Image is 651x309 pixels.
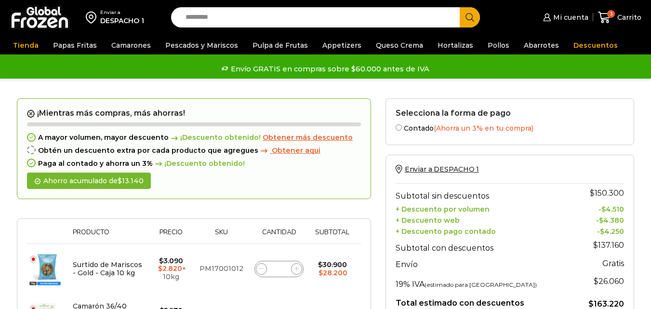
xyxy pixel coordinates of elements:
[318,36,366,54] a: Appetizers
[593,241,624,250] bdi: 137.160
[272,262,286,276] input: Product quantity
[601,205,624,214] bdi: 4.510
[68,228,149,243] th: Producto
[396,203,573,214] th: + Descuento por volumen
[27,160,361,168] div: Paga al contado y ahorra un 3%
[27,173,151,189] div: Ahorro acumulado de
[396,122,624,133] label: Contado
[193,228,250,243] th: Sku
[519,36,564,54] a: Abarrotes
[541,8,588,27] a: Mi cuenta
[258,147,320,155] a: Obtener aqui
[153,160,245,168] span: ¡Descuento obtenido!
[396,124,402,131] input: Contado(Ahorra un 3% en tu compra)
[318,260,322,269] span: $
[308,228,356,243] th: Subtotal
[318,260,347,269] bdi: 30.900
[396,225,573,236] th: + Descuento pago contado
[590,188,624,198] bdi: 150.300
[263,134,353,142] a: Obtener más descuento
[371,36,428,54] a: Queso Crema
[599,216,624,225] bdi: 4.380
[160,36,243,54] a: Pescados y Mariscos
[27,147,361,155] div: Obtén un descuento extra por cada producto que agregues
[573,214,624,225] td: -
[100,16,144,26] div: DESPACHO 1
[158,264,162,273] span: $
[149,228,193,243] th: Precio
[569,36,623,54] a: Descuentos
[600,227,624,236] bdi: 4.250
[159,256,163,265] span: $
[598,6,641,29] a: 3 Carrito
[319,269,323,277] span: $
[250,228,309,243] th: Cantidad
[272,146,320,155] span: Obtener aqui
[100,9,144,16] div: Enviar a
[396,255,573,272] th: Envío
[159,256,183,265] bdi: 3.090
[396,236,573,255] th: Subtotal con descuentos
[169,134,261,142] span: ¡Descuento obtenido!
[599,216,603,225] span: $
[551,13,588,22] span: Mi cuenta
[607,10,615,18] span: 3
[27,134,361,142] div: A mayor volumen, mayor descuento
[594,277,624,286] span: 26.060
[248,36,313,54] a: Pulpa de Frutas
[594,277,598,286] span: $
[106,36,156,54] a: Camarones
[396,108,624,118] h2: Selecciona la forma de pago
[590,188,595,198] span: $
[8,36,43,54] a: Tienda
[588,299,624,309] bdi: 163.220
[573,203,624,214] td: -
[149,244,193,294] td: × 10kg
[405,165,479,174] span: Enviar a DESPACHO 1
[601,205,606,214] span: $
[73,260,142,277] a: Surtido de Mariscos - Gold - Caja 10 kg
[593,241,598,250] span: $
[483,36,514,54] a: Pollos
[573,225,624,236] td: -
[193,244,250,294] td: PM17001012
[86,9,100,26] img: address-field-icon.svg
[396,272,573,291] th: 19% IVA
[615,13,641,22] span: Carrito
[602,259,624,268] strong: Gratis
[27,108,361,118] h2: ¡Mientras más compras, más ahorras!
[118,176,144,185] bdi: 13.140
[396,214,573,225] th: + Descuento web
[396,184,573,203] th: Subtotal sin descuentos
[460,7,480,27] button: Search button
[48,36,102,54] a: Papas Fritas
[600,227,604,236] span: $
[434,124,533,133] span: (Ahorra un 3% en tu compra)
[433,36,478,54] a: Hortalizas
[396,165,479,174] a: Enviar a DESPACHO 1
[588,299,594,309] span: $
[425,281,537,288] small: (estimado para [GEOGRAPHIC_DATA])
[319,269,347,277] bdi: 28.200
[118,176,122,185] span: $
[158,264,182,273] bdi: 2.820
